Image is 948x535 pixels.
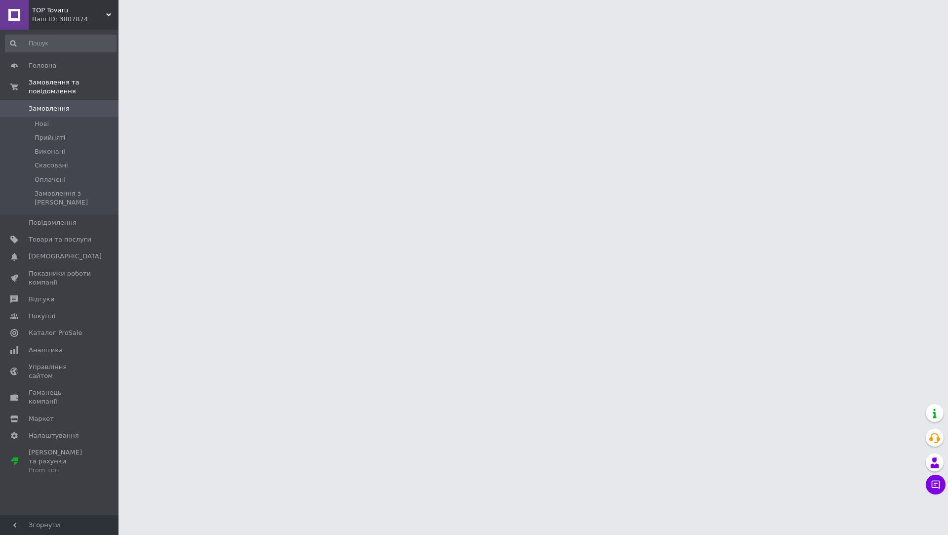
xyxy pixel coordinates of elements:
[29,363,91,380] span: Управління сайтом
[29,235,91,244] span: Товари та послуги
[35,147,65,156] span: Виконані
[29,104,70,113] span: Замовлення
[32,6,106,15] span: TOP Tovaru
[29,388,91,406] span: Гаманець компанії
[29,414,54,423] span: Маркет
[32,15,118,24] div: Ваш ID: 3807874
[5,35,117,52] input: Пошук
[29,346,63,355] span: Аналітика
[35,133,65,142] span: Прийняті
[29,78,118,96] span: Замовлення та повідомлення
[29,269,91,287] span: Показники роботи компанії
[29,61,56,70] span: Головна
[29,431,79,440] span: Налаштування
[35,120,49,128] span: Нові
[29,218,77,227] span: Повідомлення
[35,189,116,207] span: Замовлення з [PERSON_NAME]
[29,252,102,261] span: [DEMOGRAPHIC_DATA]
[35,161,68,170] span: Скасовані
[35,175,66,184] span: Оплачені
[29,295,54,304] span: Відгуки
[926,475,946,494] button: Чат з покупцем
[29,312,55,321] span: Покупці
[29,448,91,475] span: [PERSON_NAME] та рахунки
[29,329,82,337] span: Каталог ProSale
[29,466,91,475] div: Prom топ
